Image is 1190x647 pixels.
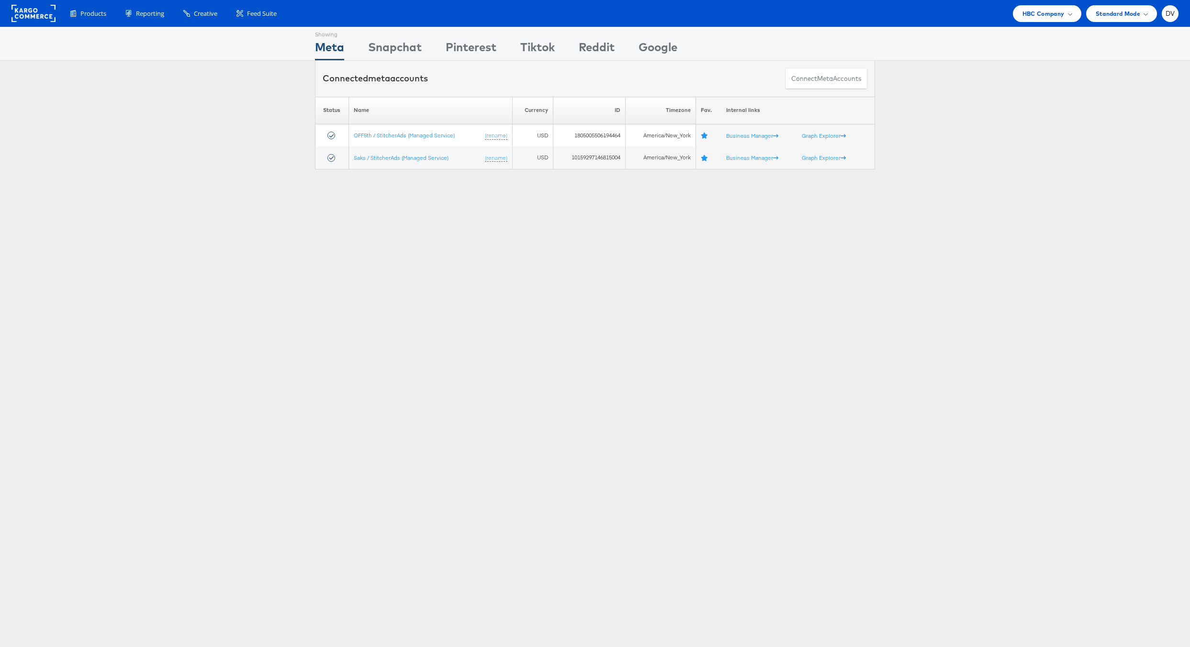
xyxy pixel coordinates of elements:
[80,9,106,18] span: Products
[315,27,344,39] div: Showing
[639,39,677,60] div: Google
[553,97,626,124] th: ID
[520,39,555,60] div: Tiktok
[785,68,867,89] button: ConnectmetaAccounts
[354,154,449,161] a: Saks / StitcherAds (Managed Service)
[1096,9,1140,19] span: Standard Mode
[247,9,277,18] span: Feed Suite
[817,74,833,83] span: meta
[1166,11,1175,17] span: DV
[368,73,390,84] span: meta
[194,9,217,18] span: Creative
[315,97,349,124] th: Status
[802,154,846,161] a: Graph Explorer
[512,146,553,169] td: USD
[368,39,422,60] div: Snapchat
[626,97,696,124] th: Timezone
[446,39,496,60] div: Pinterest
[512,124,553,146] td: USD
[626,146,696,169] td: America/New_York
[553,124,626,146] td: 1805005506194464
[553,146,626,169] td: 10159297146815004
[512,97,553,124] th: Currency
[626,124,696,146] td: America/New_York
[485,154,507,162] a: (rename)
[726,154,778,161] a: Business Manager
[136,9,164,18] span: Reporting
[726,132,778,139] a: Business Manager
[485,131,507,139] a: (rename)
[323,72,428,85] div: Connected accounts
[1022,9,1065,19] span: HBC Company
[315,39,344,60] div: Meta
[348,97,512,124] th: Name
[354,131,455,138] a: OFF5th / StitcherAds (Managed Service)
[802,132,846,139] a: Graph Explorer
[579,39,615,60] div: Reddit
